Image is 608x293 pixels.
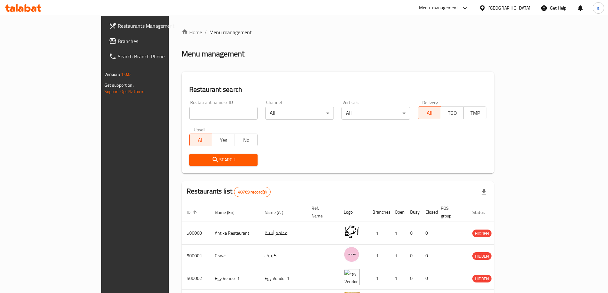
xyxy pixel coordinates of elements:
div: Total records count [234,187,271,197]
h2: Restaurants list [187,187,271,197]
span: Get support on: [104,81,134,89]
div: HIDDEN [472,252,492,260]
nav: breadcrumb [182,28,494,36]
th: Busy [405,202,420,222]
button: No [235,134,258,146]
div: All [342,107,410,120]
td: 0 [405,267,420,290]
span: POS group [441,204,460,220]
th: Branches [367,202,390,222]
th: Closed [420,202,436,222]
span: 1.0.0 [121,70,131,78]
td: 1 [390,245,405,267]
td: 0 [420,245,436,267]
div: [GEOGRAPHIC_DATA] [488,4,530,11]
span: ID [187,209,199,216]
td: 1 [367,245,390,267]
a: Search Branch Phone [104,49,203,64]
span: All [192,136,210,145]
span: Status [472,209,493,216]
td: مطعم أنتيكا [259,222,306,245]
div: Menu-management [419,4,458,12]
span: Yes [215,136,232,145]
td: 0 [405,245,420,267]
a: Support.OpsPlatform [104,87,145,96]
span: HIDDEN [472,275,492,282]
button: Yes [212,134,235,146]
button: All [418,106,441,119]
span: TMP [466,108,484,118]
img: Crave [344,246,360,262]
label: Upsell [194,127,206,132]
button: Search [189,154,258,166]
button: TGO [441,106,464,119]
span: 40769 record(s) [234,189,270,195]
span: Name (Ar) [265,209,292,216]
span: Menu management [209,28,252,36]
span: HIDDEN [472,230,492,237]
td: 0 [405,222,420,245]
div: All [265,107,334,120]
label: Delivery [422,100,438,105]
img: Antika Restaurant [344,224,360,240]
span: a [597,4,599,11]
span: Restaurants Management [118,22,198,30]
td: 1 [390,267,405,290]
td: Antika Restaurant [210,222,259,245]
td: Egy Vendor 1 [259,267,306,290]
span: Search Branch Phone [118,53,198,60]
a: Branches [104,33,203,49]
button: All [189,134,212,146]
span: Name (En) [215,209,243,216]
td: 0 [420,267,436,290]
li: / [205,28,207,36]
td: 0 [420,222,436,245]
button: TMP [463,106,486,119]
div: Export file [476,184,492,200]
td: 1 [367,267,390,290]
span: All [421,108,438,118]
span: Ref. Name [312,204,331,220]
span: Search [194,156,253,164]
input: Search for restaurant name or ID.. [189,107,258,120]
td: 1 [390,222,405,245]
a: Restaurants Management [104,18,203,33]
td: 1 [367,222,390,245]
td: Crave [210,245,259,267]
td: كرييف [259,245,306,267]
td: Egy Vendor 1 [210,267,259,290]
span: No [237,136,255,145]
span: HIDDEN [472,253,492,260]
span: TGO [444,108,461,118]
img: Egy Vendor 1 [344,269,360,285]
span: Version: [104,70,120,78]
h2: Menu management [182,49,244,59]
th: Open [390,202,405,222]
th: Logo [339,202,367,222]
span: Branches [118,37,198,45]
h2: Restaurant search [189,85,487,94]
